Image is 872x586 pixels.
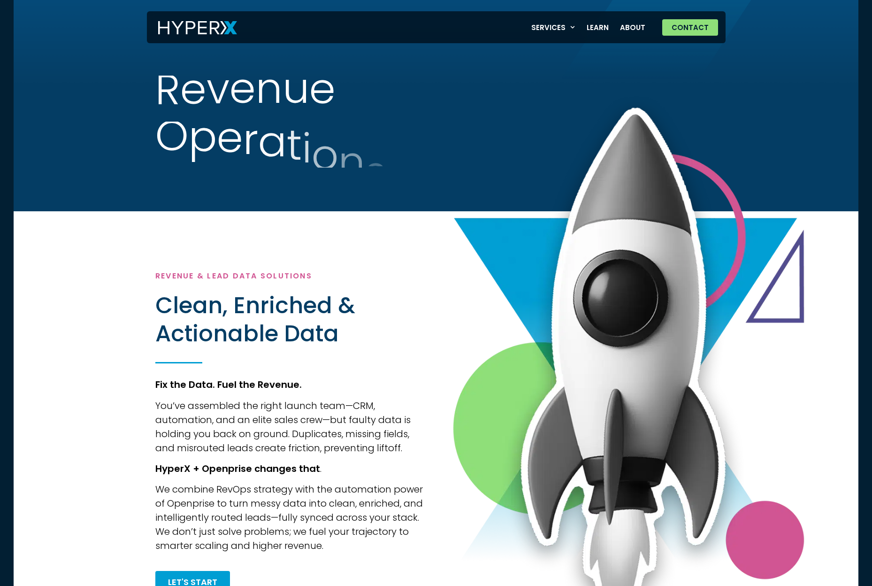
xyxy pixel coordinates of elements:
strong: Fix the Data. Fuel the Revenue. [155,378,302,391]
nav: Menu [526,18,651,37]
span: u [283,69,309,115]
p: We combine RevOps strategy with the automation power of Openprise to turn messy data into clean, ... [155,482,430,553]
span: v [207,69,229,115]
span: e [229,69,256,115]
img: HyperX Logo [158,21,237,35]
span: e [309,69,336,116]
span: p [189,117,217,163]
p: You’ve assembled the right launch team—CRM, automation, and an elite sales crew—but faulty data i... [155,399,430,455]
h2: Clean, Enriched & Actionable Data [155,292,386,348]
span: O [155,116,189,164]
span: n [256,69,283,115]
span: e [180,70,207,116]
p: . [155,462,430,476]
a: Learn [581,18,614,37]
span: e [217,118,243,164]
span: s [365,153,387,197]
span: R [155,70,180,116]
span: r [243,120,258,163]
span: t [287,126,302,169]
a: Services [526,18,581,37]
strong: HyperX + Openprise changes that [155,462,320,475]
span: Contact [672,24,709,31]
span: a [258,123,287,169]
span: o [312,136,338,182]
span: i [302,130,312,171]
a: Contact [662,19,718,36]
h4: REVENUE & LEAD DATA SOLUTIONS [155,271,430,280]
a: About [614,18,651,37]
span: n [338,143,365,189]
